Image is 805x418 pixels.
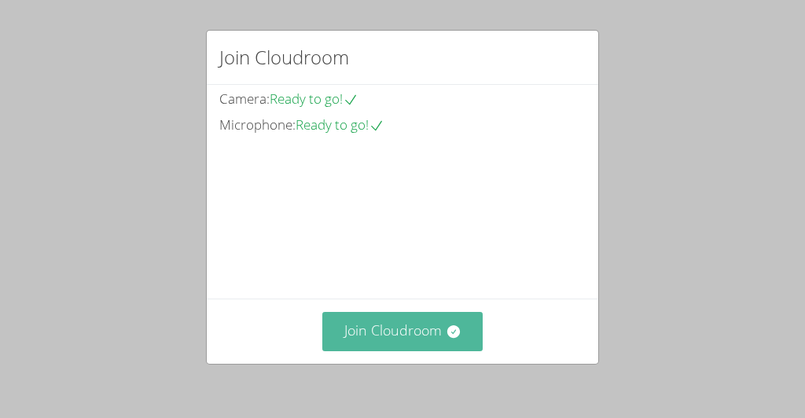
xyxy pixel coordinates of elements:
button: Join Cloudroom [322,312,483,350]
span: Ready to go! [296,115,384,134]
h2: Join Cloudroom [219,43,349,71]
span: Microphone: [219,115,296,134]
span: Ready to go! [270,90,358,108]
span: Camera: [219,90,270,108]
